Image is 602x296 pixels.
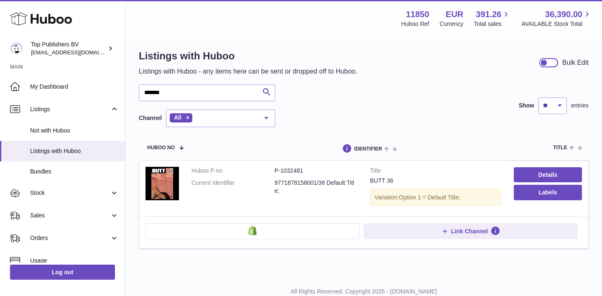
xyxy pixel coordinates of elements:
[31,49,123,56] span: [EMAIL_ADDRESS][DOMAIN_NAME]
[519,102,534,110] label: Show
[370,189,501,206] div: Variation:
[248,225,257,235] img: shopify-small.png
[474,9,511,28] a: 391.26 Total sales
[364,223,578,239] button: Link Channel
[399,194,460,201] span: Option 1 = Default Title;
[174,114,181,121] span: All
[145,167,179,200] img: BUTT 36
[476,9,501,20] span: 391.26
[191,179,275,195] dt: Current identifier
[406,9,429,20] strong: 11850
[30,83,119,91] span: My Dashboard
[139,49,357,63] h1: Listings with Huboo
[10,42,23,55] img: accounts@fantasticman.com
[30,105,110,113] span: Listings
[370,177,501,185] div: BUTT 36
[521,20,592,28] span: AVAILABLE Stock Total
[191,167,275,175] dt: Huboo P no
[562,58,589,67] div: Bulk Edit
[451,227,488,235] span: Link Channel
[354,146,382,152] span: identifier
[31,41,106,56] div: Top Publishers BV
[30,127,119,135] span: Not with Huboo
[545,9,582,20] span: 36,390.00
[553,145,567,151] span: title
[132,288,595,296] p: All Rights Reserved. Copyright 2025 - [DOMAIN_NAME]
[30,212,110,219] span: Sales
[370,167,501,177] strong: Title
[147,145,175,151] span: Huboo no
[30,234,110,242] span: Orders
[474,20,511,28] span: Total sales
[30,257,119,265] span: Usage
[10,265,115,280] a: Log out
[571,102,589,110] span: entries
[440,20,464,28] div: Currency
[275,167,358,175] dd: P-1032481
[401,20,429,28] div: Huboo Ref
[521,9,592,28] a: 36,390.00 AVAILABLE Stock Total
[30,189,110,197] span: Stock
[275,179,358,195] dd: 9771878158001/36 Default Title;
[30,147,119,155] span: Listings with Huboo
[446,9,463,20] strong: EUR
[514,167,582,182] a: Details
[514,185,582,200] button: Labels
[30,168,119,176] span: Bundles
[139,67,357,76] p: Listings with Huboo - any items here can be sent or dropped off to Huboo.
[139,114,162,122] label: Channel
